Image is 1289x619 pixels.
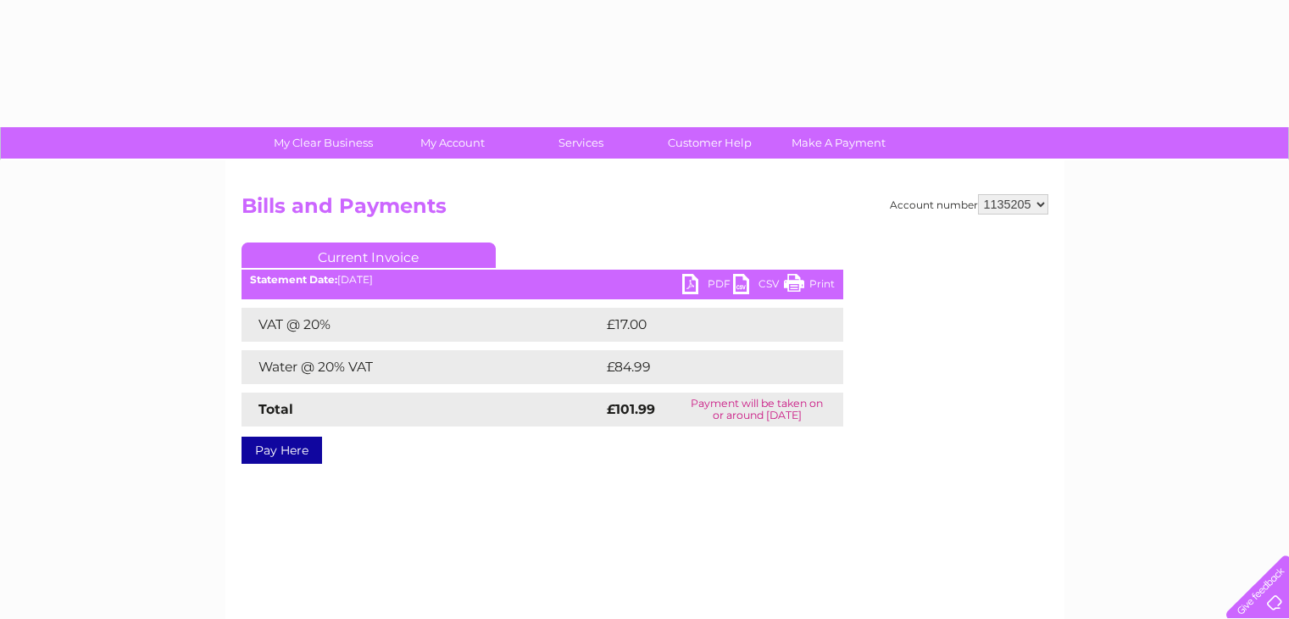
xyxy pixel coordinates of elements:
b: Statement Date: [250,273,337,286]
strong: £101.99 [607,401,655,417]
a: Print [784,274,835,298]
div: Account number [890,194,1048,215]
td: VAT @ 20% [242,308,603,342]
a: Services [511,127,651,159]
td: £17.00 [603,308,808,342]
td: £84.99 [603,350,810,384]
a: Current Invoice [242,243,496,268]
a: My Clear Business [253,127,393,159]
strong: Total [258,401,293,417]
a: Customer Help [640,127,780,159]
a: PDF [682,274,733,298]
a: My Account [382,127,522,159]
td: Water @ 20% VAT [242,350,603,384]
td: Payment will be taken on or around [DATE] [671,393,842,427]
a: Make A Payment [769,127,908,159]
a: CSV [733,274,784,298]
a: Pay Here [242,437,322,464]
div: [DATE] [242,274,843,286]
h2: Bills and Payments [242,194,1048,226]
